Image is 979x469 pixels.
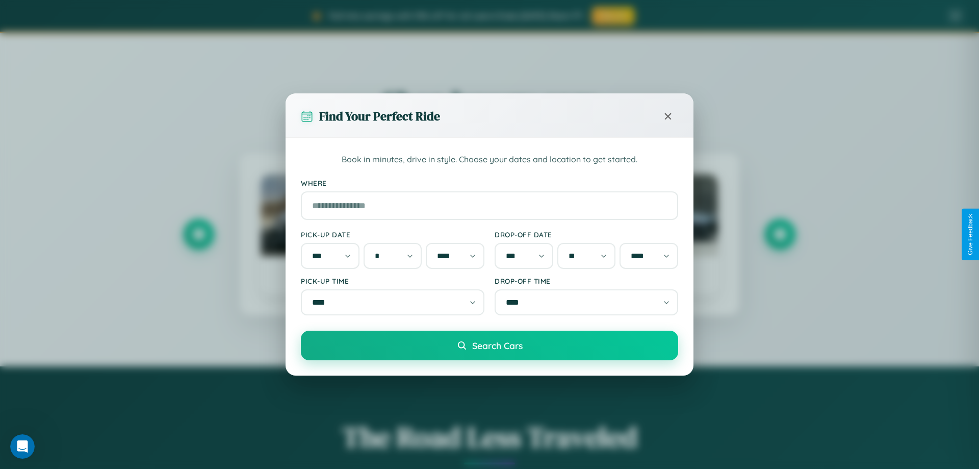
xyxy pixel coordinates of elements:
[301,331,678,360] button: Search Cars
[301,277,484,285] label: Pick-up Time
[472,340,523,351] span: Search Cars
[301,179,678,187] label: Where
[301,153,678,166] p: Book in minutes, drive in style. Choose your dates and location to get started.
[495,230,678,239] label: Drop-off Date
[319,108,440,125] h3: Find Your Perfect Ride
[301,230,484,239] label: Pick-up Date
[495,277,678,285] label: Drop-off Time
